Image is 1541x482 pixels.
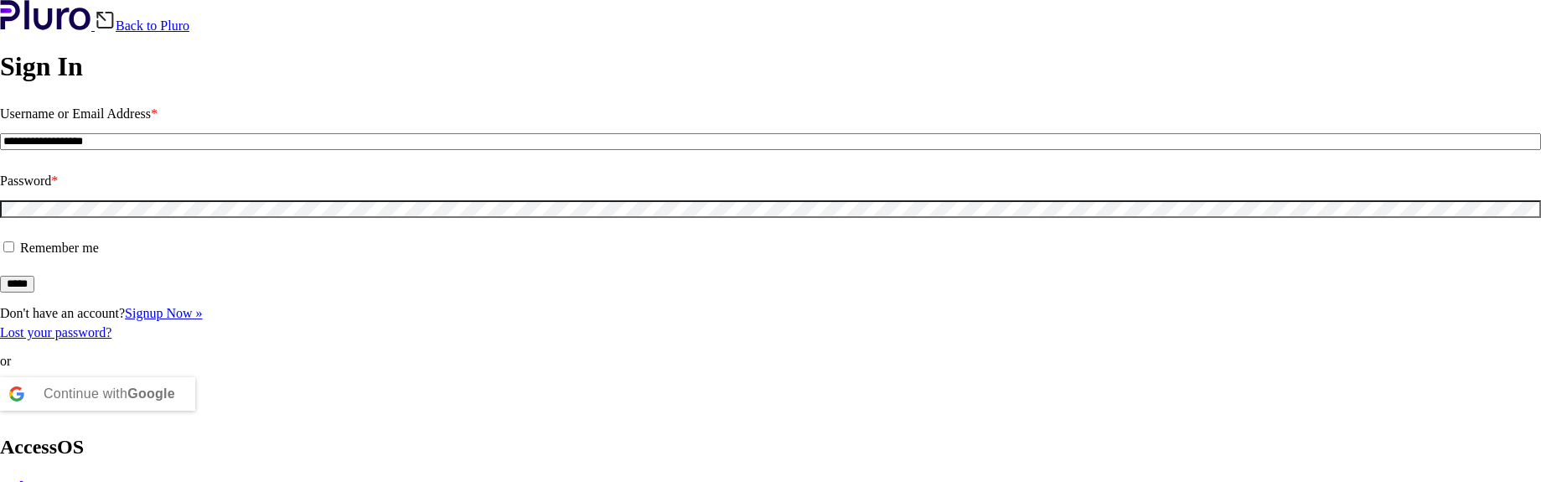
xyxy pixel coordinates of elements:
input: Remember me [3,241,14,252]
a: Back to Pluro [95,18,189,33]
b: Google [127,386,175,401]
img: Back icon [95,10,116,30]
a: Signup Now » [125,306,202,320]
div: Continue with [44,377,175,411]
